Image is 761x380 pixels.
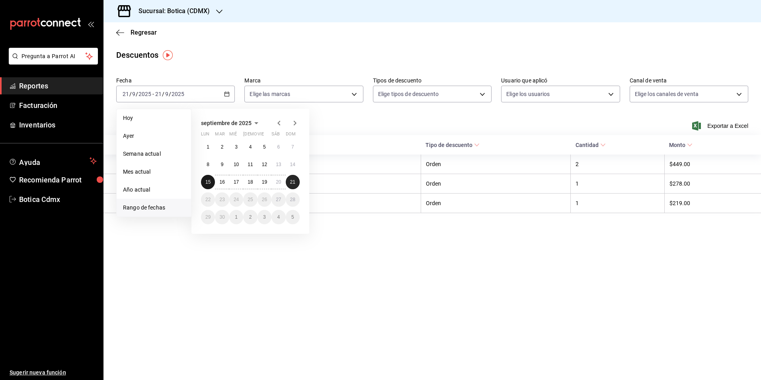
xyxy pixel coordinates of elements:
span: / [129,91,132,97]
input: -- [122,91,129,97]
button: 15 de septiembre de 2025 [201,175,215,189]
span: Año actual [123,186,185,194]
abbr: 3 de septiembre de 2025 [235,144,238,150]
button: 4 de octubre de 2025 [271,210,285,224]
span: septiembre de 2025 [201,120,252,126]
th: 2 [571,155,664,174]
input: ---- [171,91,185,97]
label: Marca [244,78,363,83]
abbr: 22 de septiembre de 2025 [205,197,211,202]
abbr: 3 de octubre de 2025 [263,214,266,220]
abbr: 26 de septiembre de 2025 [262,197,267,202]
label: Fecha [116,78,235,83]
abbr: 24 de septiembre de 2025 [234,197,239,202]
button: 20 de septiembre de 2025 [271,175,285,189]
button: 12 de septiembre de 2025 [258,157,271,172]
a: Pregunta a Parrot AI [6,58,98,66]
abbr: 1 de octubre de 2025 [235,214,238,220]
th: $449.00 [664,155,761,174]
button: 30 de septiembre de 2025 [215,210,229,224]
span: Sugerir nueva función [10,368,97,377]
span: Hoy [123,114,185,122]
abbr: martes [215,131,224,140]
abbr: 2 de octubre de 2025 [249,214,252,220]
button: 8 de septiembre de 2025 [201,157,215,172]
button: 28 de septiembre de 2025 [286,192,300,207]
abbr: sábado [271,131,280,140]
abbr: viernes [258,131,264,140]
abbr: 5 de septiembre de 2025 [263,144,266,150]
abbr: miércoles [229,131,237,140]
th: $278.00 [664,174,761,194]
button: 3 de octubre de 2025 [258,210,271,224]
abbr: 20 de septiembre de 2025 [276,179,281,185]
abbr: 21 de septiembre de 2025 [290,179,295,185]
th: [PERSON_NAME] [103,194,421,213]
h3: Sucursal: Botica (CDMX) [132,6,210,16]
button: 27 de septiembre de 2025 [271,192,285,207]
span: Semana actual [123,150,185,158]
input: -- [132,91,136,97]
button: 6 de septiembre de 2025 [271,140,285,154]
abbr: 13 de septiembre de 2025 [276,162,281,167]
abbr: 11 de septiembre de 2025 [248,162,253,167]
th: $219.00 [664,194,761,213]
abbr: 12 de septiembre de 2025 [262,162,267,167]
span: Elige tipos de descuento [378,90,439,98]
abbr: 17 de septiembre de 2025 [234,179,239,185]
button: 2 de octubre de 2025 [243,210,257,224]
button: 23 de septiembre de 2025 [215,192,229,207]
button: Regresar [116,29,157,36]
abbr: 25 de septiembre de 2025 [248,197,253,202]
span: Recomienda Parrot [19,174,97,185]
abbr: 1 de septiembre de 2025 [207,144,209,150]
img: Tooltip marker [163,50,173,60]
button: 11 de septiembre de 2025 [243,157,257,172]
button: 10 de septiembre de 2025 [229,157,243,172]
input: ---- [138,91,152,97]
abbr: 9 de septiembre de 2025 [221,162,224,167]
span: Elige los usuarios [506,90,550,98]
span: Mes actual [123,168,185,176]
button: Pregunta a Parrot AI [9,48,98,65]
th: Orden [421,174,571,194]
button: Exportar a Excel [694,121,748,131]
th: 1 [571,174,664,194]
button: 16 de septiembre de 2025 [215,175,229,189]
abbr: 2 de septiembre de 2025 [221,144,224,150]
button: 1 de septiembre de 2025 [201,140,215,154]
abbr: 23 de septiembre de 2025 [219,197,224,202]
button: 13 de septiembre de 2025 [271,157,285,172]
abbr: 14 de septiembre de 2025 [290,162,295,167]
button: 3 de septiembre de 2025 [229,140,243,154]
abbr: lunes [201,131,209,140]
span: / [136,91,138,97]
abbr: 28 de septiembre de 2025 [290,197,295,202]
abbr: 6 de septiembre de 2025 [277,144,280,150]
button: 5 de octubre de 2025 [286,210,300,224]
abbr: 16 de septiembre de 2025 [219,179,224,185]
button: open_drawer_menu [88,21,94,27]
span: / [162,91,164,97]
button: 9 de septiembre de 2025 [215,157,229,172]
span: Rango de fechas [123,204,185,212]
abbr: 5 de octubre de 2025 [291,214,294,220]
span: - [152,91,154,97]
span: Elige las marcas [250,90,290,98]
span: Botica Cdmx [19,194,97,205]
button: 24 de septiembre de 2025 [229,192,243,207]
label: Canal de venta [630,78,748,83]
button: 25 de septiembre de 2025 [243,192,257,207]
input: -- [155,91,162,97]
button: 29 de septiembre de 2025 [201,210,215,224]
button: 21 de septiembre de 2025 [286,175,300,189]
span: Pregunta a Parrot AI [21,52,86,61]
th: Orden [421,155,571,174]
span: Elige los canales de venta [635,90,699,98]
span: / [169,91,171,97]
th: [PERSON_NAME] [103,155,421,174]
span: Monto [669,142,693,148]
button: 14 de septiembre de 2025 [286,157,300,172]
